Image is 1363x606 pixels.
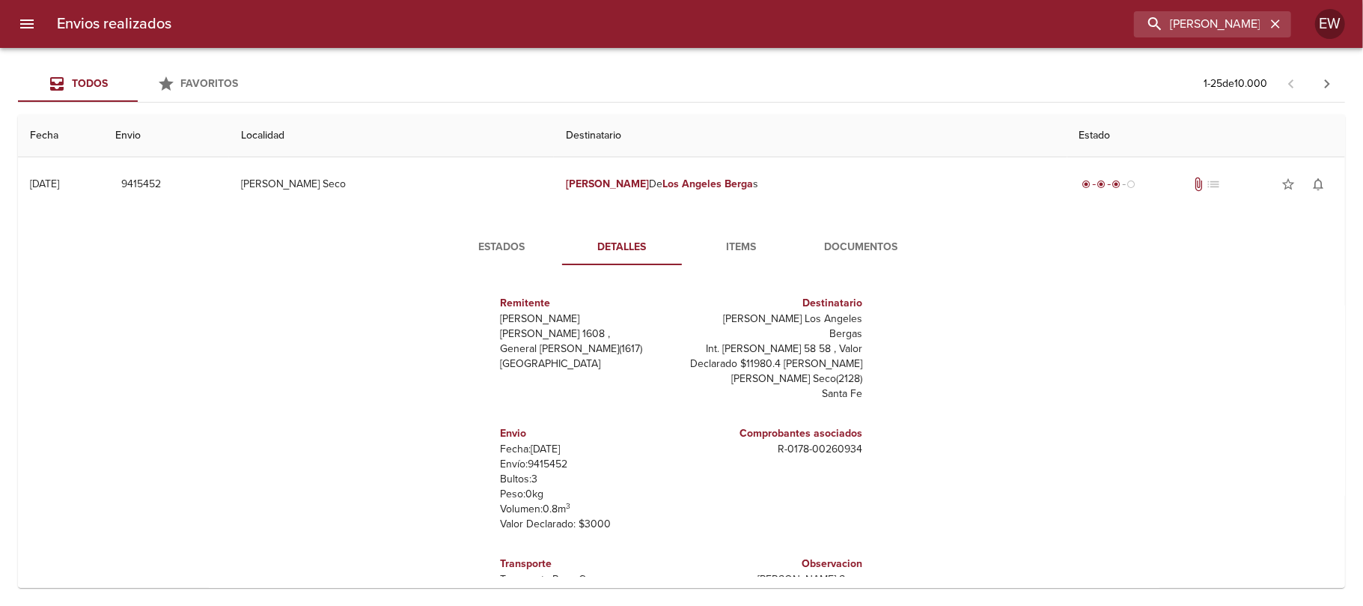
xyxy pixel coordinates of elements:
[1281,177,1296,192] span: star_border
[1204,76,1267,91] p: 1 - 25 de 10.000
[501,556,676,572] h6: Transporte
[501,442,676,457] p: Fecha: [DATE]
[451,238,553,257] span: Estados
[688,572,863,602] p: [PERSON_NAME] Seco [GEOGRAPHIC_DATA]
[501,342,676,357] p: General [PERSON_NAME] ( 1617 )
[1315,9,1345,39] div: EW
[18,115,103,157] th: Fecha
[688,425,863,442] h6: Comprobantes asociados
[567,501,571,511] sup: 3
[9,6,45,42] button: menu
[1082,180,1091,189] span: radio_button_checked
[18,66,257,102] div: Tabs Envios
[1303,169,1333,199] button: Activar notificaciones
[501,357,676,372] p: [GEOGRAPHIC_DATA]
[691,238,793,257] span: Items
[662,178,679,190] em: Los
[1112,180,1121,189] span: radio_button_checked
[501,517,676,532] p: Valor Declarado: $ 3000
[571,238,673,257] span: Detalles
[688,312,863,342] p: [PERSON_NAME] Los Angeles Bergas
[682,178,722,190] em: Angeles
[181,77,239,90] span: Favoritos
[1127,180,1136,189] span: radio_button_unchecked
[688,556,863,572] h6: Observacion
[442,229,921,265] div: Tabs detalle de guia
[688,342,863,372] p: Int. [PERSON_NAME] 58 58 , Valor Declarado $11980.4 [PERSON_NAME]
[1134,11,1266,37] input: buscar
[1206,177,1221,192] span: No tiene pedido asociado
[501,312,676,327] p: [PERSON_NAME]
[501,502,676,517] p: Volumen: 0.8 m
[554,115,1067,157] th: Destinatario
[229,157,555,211] td: [PERSON_NAME] Seco
[501,457,676,472] p: Envío: 9415452
[811,238,912,257] span: Documentos
[57,12,171,36] h6: Envios realizados
[501,425,676,442] h6: Envio
[1067,115,1345,157] th: Estado
[688,295,863,312] h6: Destinatario
[688,442,863,457] p: R - 0178 - 00260934
[229,115,555,157] th: Localidad
[1191,177,1206,192] span: Tiene documentos adjuntos
[1079,177,1139,192] div: En viaje
[688,372,863,387] p: [PERSON_NAME] Seco ( 2128 )
[115,171,167,199] button: 9415452
[501,327,676,342] p: [PERSON_NAME] 1608 ,
[103,115,229,157] th: Envio
[1273,76,1309,91] span: Pagina anterior
[30,178,59,190] div: [DATE]
[688,387,863,402] p: Santa Fe
[501,572,676,587] p: Transporte: Roca Cargas
[501,472,676,487] p: Bultos: 3
[72,77,108,90] span: Todos
[566,178,649,190] em: [PERSON_NAME]
[501,295,676,312] h6: Remitente
[1315,9,1345,39] div: Abrir información de usuario
[121,175,161,194] span: 9415452
[1311,177,1326,192] span: notifications_none
[554,157,1067,211] td: De s
[501,487,676,502] p: Peso: 0 kg
[1273,169,1303,199] button: Agregar a favoritos
[725,178,753,190] em: Berga
[1097,180,1106,189] span: radio_button_checked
